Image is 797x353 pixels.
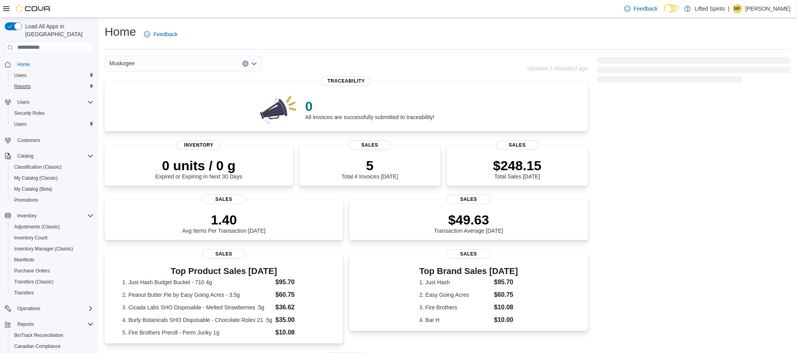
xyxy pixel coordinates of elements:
[14,186,52,192] span: My Catalog (Beta)
[122,316,272,324] dt: 4. Burly Botanicals SHO Disposable - Chocolate Rolex 21 .5g
[11,342,64,351] a: Canadian Compliance
[11,82,34,91] a: Reports
[2,319,97,330] button: Reports
[305,98,434,114] p: 0
[11,244,76,254] a: Inventory Manager (Classic)
[11,108,48,118] a: Security Roles
[17,213,37,219] span: Inventory
[493,158,542,180] div: Total Sales [DATE]
[14,136,43,145] a: Customers
[251,61,257,67] button: Open list of options
[419,278,491,286] dt: 1. Just Hash
[14,224,60,230] span: Adjustments (Classic)
[11,184,55,194] a: My Catalog (Beta)
[14,320,37,329] button: Reports
[14,235,48,241] span: Inventory Count
[11,222,63,232] a: Adjustments (Classic)
[155,158,242,173] p: 0 units / 0 g
[14,343,61,349] span: Canadian Compliance
[11,71,94,80] span: Users
[434,212,504,228] p: $49.63
[14,246,73,252] span: Inventory Manager (Classic)
[14,121,26,127] span: Users
[14,97,94,107] span: Users
[419,291,491,299] dt: 2. Easy Going Acres
[341,158,398,180] div: Total # Invoices [DATE]
[349,140,391,150] span: Sales
[634,5,658,13] span: Feedback
[8,195,97,206] button: Promotions
[2,59,97,70] button: Home
[109,59,135,68] span: Muskogee
[446,195,491,204] span: Sales
[14,72,26,79] span: Users
[14,257,34,263] span: Manifests
[177,140,221,150] span: Inventory
[11,233,94,243] span: Inventory Count
[122,278,272,286] dt: 1. Just Hash Budget Bucket - 710 4g
[341,158,398,173] p: 5
[105,24,136,40] h1: Home
[733,4,742,13] div: Matt Fallaschek
[14,211,94,221] span: Inventory
[2,97,97,108] button: Users
[8,119,97,130] button: Users
[8,265,97,276] button: Purchase Orders
[11,288,37,298] a: Transfers
[122,303,272,311] dt: 3. Cicada Labs SHO Disposable - Melted Strawberries .5g
[8,108,97,119] button: Security Roles
[14,135,94,145] span: Customers
[17,305,41,312] span: Operations
[434,212,504,234] div: Transaction Average [DATE]
[11,342,94,351] span: Canadian Compliance
[275,303,325,312] dd: $36.62
[695,4,725,13] p: Lifted Spirits
[321,76,371,86] span: Traceability
[8,276,97,287] button: Transfers (Classic)
[11,233,51,243] a: Inventory Count
[11,277,57,287] a: Transfers (Classic)
[14,304,94,313] span: Operations
[8,184,97,195] button: My Catalog (Beta)
[494,303,518,312] dd: $10.08
[2,134,97,146] button: Customers
[11,162,94,172] span: Classification (Classic)
[17,137,40,143] span: Customers
[446,249,491,259] span: Sales
[419,316,491,324] dt: 4. Bar H
[14,59,94,69] span: Home
[275,328,325,337] dd: $10.08
[11,331,66,340] a: BioTrack Reconciliation
[598,59,791,84] span: Loading
[14,164,62,170] span: Classification (Classic)
[14,60,33,69] a: Home
[11,162,65,172] a: Classification (Classic)
[122,267,325,276] h3: Top Product Sales [DATE]
[11,222,94,232] span: Adjustments (Classic)
[494,290,518,300] dd: $60.75
[11,82,94,91] span: Reports
[11,184,94,194] span: My Catalog (Beta)
[11,195,41,205] a: Promotions
[14,83,31,90] span: Reports
[8,232,97,243] button: Inventory Count
[496,140,539,150] span: Sales
[8,70,97,81] button: Users
[734,4,741,13] span: MF
[275,278,325,287] dd: $95.70
[11,195,94,205] span: Promotions
[14,151,94,161] span: Catalog
[275,290,325,300] dd: $60.75
[11,71,30,80] a: Users
[419,267,518,276] h3: Top Brand Sales [DATE]
[11,266,53,276] a: Purchase Orders
[2,303,97,314] button: Operations
[17,61,30,68] span: Home
[202,249,246,259] span: Sales
[494,278,518,287] dd: $95.70
[11,244,94,254] span: Inventory Manager (Classic)
[14,320,94,329] span: Reports
[8,162,97,173] button: Classification (Classic)
[202,195,246,204] span: Sales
